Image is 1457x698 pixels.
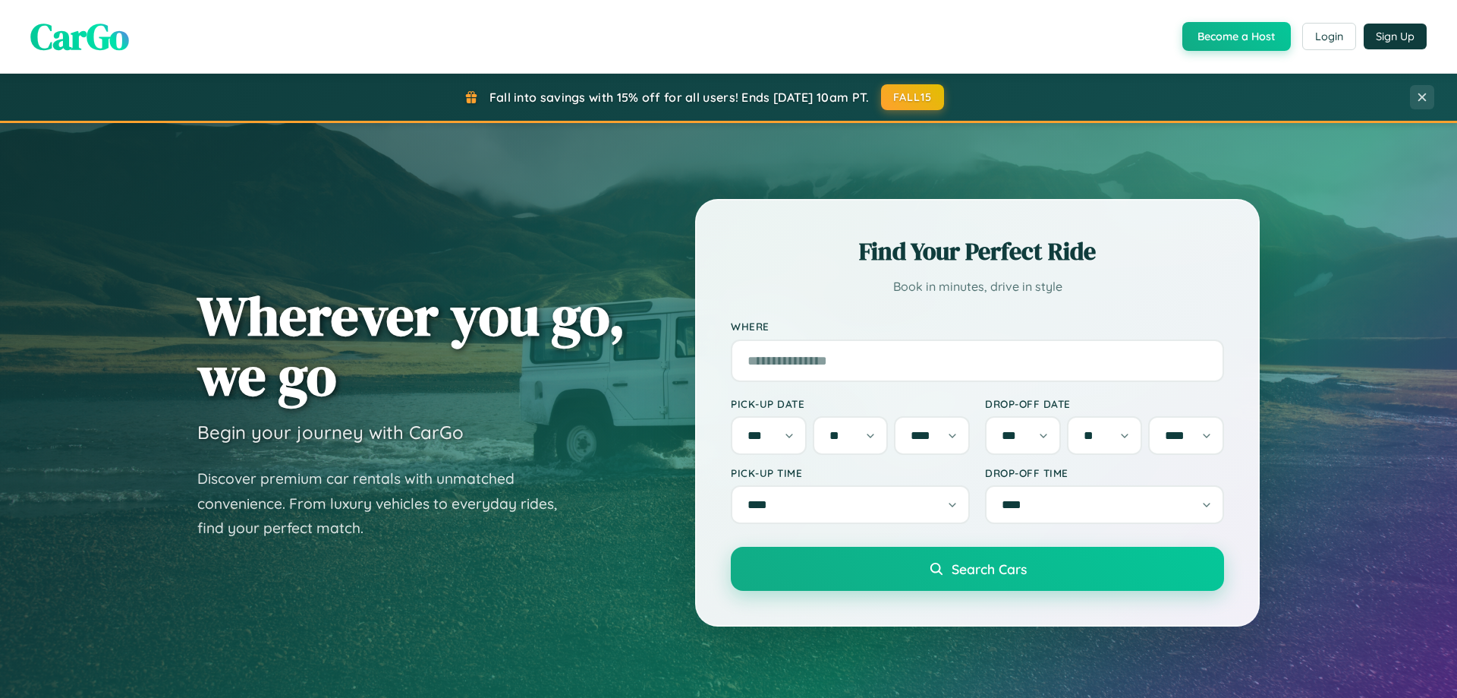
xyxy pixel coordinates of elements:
label: Pick-up Time [731,466,970,479]
span: Search Cars [952,561,1027,577]
button: Sign Up [1364,24,1427,49]
button: Login [1302,23,1356,50]
label: Drop-off Date [985,397,1224,410]
span: Fall into savings with 15% off for all users! Ends [DATE] 10am PT. [489,90,870,105]
button: FALL15 [881,84,945,110]
p: Book in minutes, drive in style [731,276,1224,298]
button: Search Cars [731,547,1224,591]
label: Where [731,321,1224,333]
label: Drop-off Time [985,466,1224,479]
h2: Find Your Perfect Ride [731,235,1224,268]
button: Become a Host [1182,22,1291,51]
h1: Wherever you go, we go [197,286,625,406]
h3: Begin your journey with CarGo [197,421,464,444]
label: Pick-up Date [731,397,970,410]
span: CarGo [30,11,129,62]
p: Discover premium car rentals with unmatched convenience. From luxury vehicles to everyday rides, ... [197,466,577,541]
